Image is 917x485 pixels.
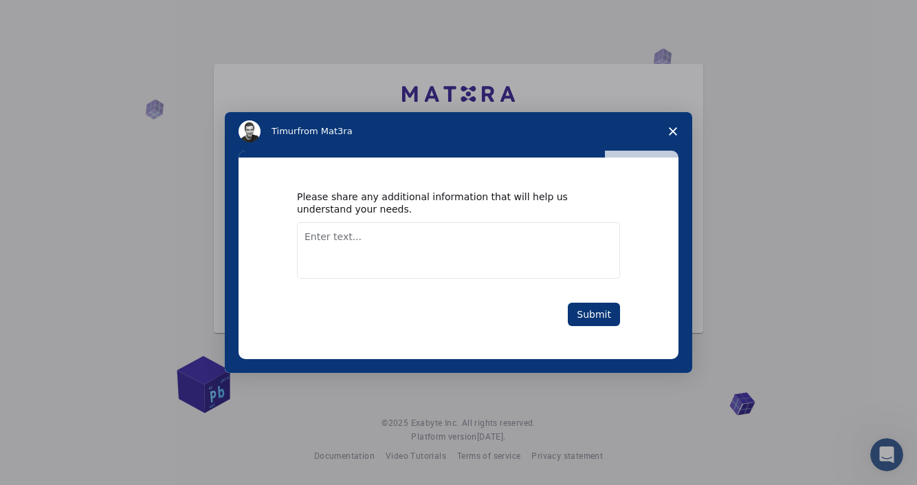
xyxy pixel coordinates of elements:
span: Close survey [654,112,692,151]
div: Please share any additional information that will help us understand your needs. [297,191,599,215]
button: Submit [568,303,620,326]
span: Timur [272,126,297,136]
span: Support [25,10,75,22]
span: from Mat3ra [297,126,352,136]
textarea: Enter text... [297,222,620,279]
img: Profile image for Timur [239,120,261,142]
